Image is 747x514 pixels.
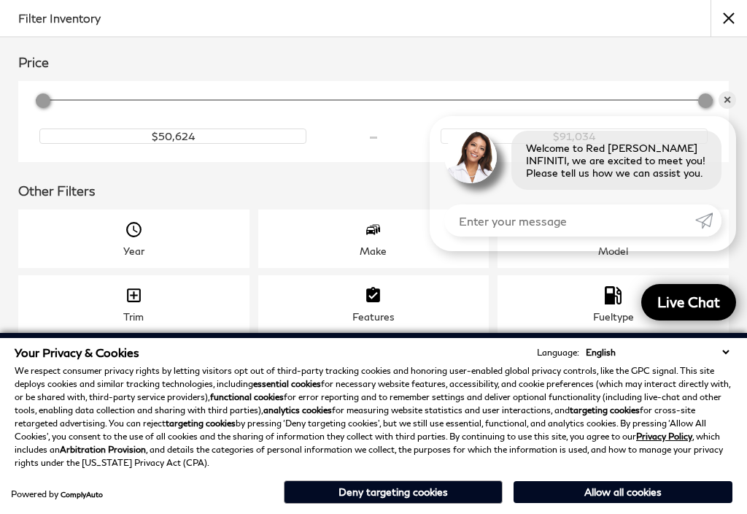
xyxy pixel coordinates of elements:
span: Your Privacy & Cookies [15,345,139,359]
div: Powered by [11,490,103,499]
strong: targeting cookies [570,404,640,415]
p: We respect consumer privacy rights by letting visitors opt out of third-party tracking cookies an... [15,364,732,469]
a: ComplyAuto [61,490,103,499]
select: Language Select [582,345,732,359]
button: Deny targeting cookies [284,480,503,504]
button: Allow all cookies [514,481,732,503]
strong: targeting cookies [166,418,236,429]
strong: analytics cookies [263,404,332,415]
a: Privacy Policy [636,431,692,442]
div: Language: [537,348,579,357]
div: Welcome to Red [PERSON_NAME] INFINITI, we are excited to meet you! Please tell us how we can assi... [511,131,721,190]
img: Agent profile photo [444,131,497,183]
strong: essential cookies [253,378,321,389]
strong: Arbitration Provision [60,444,146,455]
span: Live Chat [650,293,727,311]
strong: functional cookies [210,391,284,402]
a: Submit [695,204,721,237]
input: Enter your message [444,204,695,237]
a: Live Chat [641,284,736,321]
